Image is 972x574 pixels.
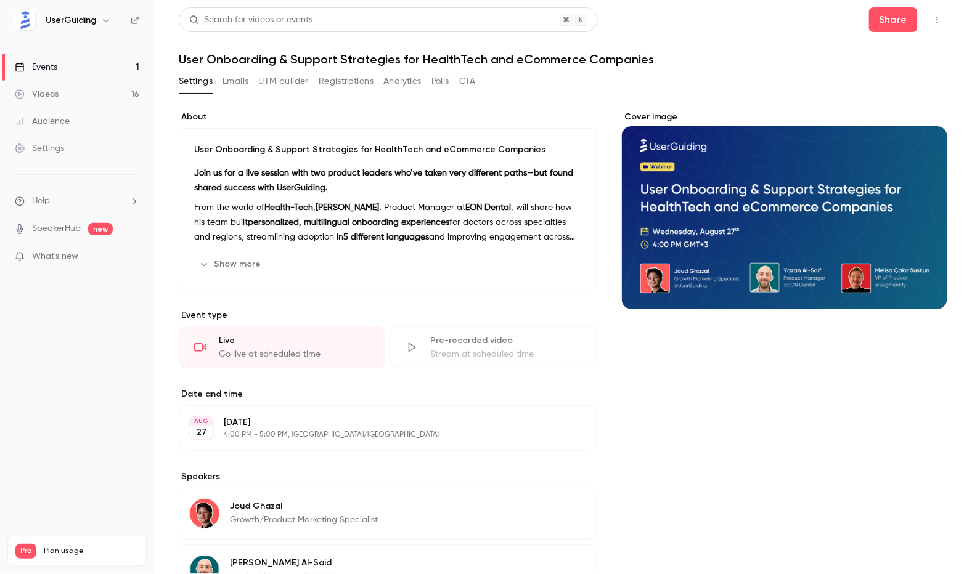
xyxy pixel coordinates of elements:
p: Event type [179,309,597,321]
button: CTA [459,71,476,91]
h6: UserGuiding [46,14,96,26]
strong: Join us for a live session with two product leaders who’ve taken very different paths—but found s... [194,169,573,192]
div: AUG [190,417,213,426]
div: Settings [15,142,64,155]
span: new [88,223,113,235]
a: SpeakerHub [32,222,81,235]
p: Joud Ghazal [230,500,378,512]
span: Help [32,195,50,208]
strong: personalized, multilingual onboarding experiences [248,218,449,227]
iframe: Noticeable Trigger [125,251,139,262]
img: UserGuiding [15,10,35,30]
label: About [179,111,597,123]
div: Search for videos or events [189,14,312,26]
strong: 5 different languages [343,233,429,241]
p: Growth/Product Marketing Specialist [230,514,378,526]
button: Show more [194,254,268,274]
strong: [PERSON_NAME] [316,203,379,212]
p: From the world of , , Product Manager at , will share how his team built for doctors across speci... [194,200,582,245]
div: Stream at scheduled time [430,348,581,360]
div: Videos [15,88,59,100]
p: [PERSON_NAME] Al-Said [230,557,355,569]
div: Audience [15,115,70,127]
label: Date and time [179,388,597,400]
img: Joud Ghazal [190,499,219,528]
p: User Onboarding & Support Strategies for HealthTech and eCommerce Companies [194,143,582,156]
div: Joud GhazalJoud GhazalGrowth/Product Marketing Specialist [179,488,597,540]
button: Registrations [319,71,374,91]
h1: User Onboarding & Support Strategies for HealthTech and eCommerce Companies [179,52,947,67]
p: 27 [197,426,206,439]
div: LiveGo live at scheduled time [179,326,385,368]
span: What's new [32,250,78,263]
strong: Health-Tech [264,203,313,212]
button: Polls [431,71,449,91]
button: Share [869,7,918,32]
div: Live [219,334,370,347]
p: 4:00 PM - 5:00 PM, [GEOGRAPHIC_DATA]/[GEOGRAPHIC_DATA] [224,430,532,440]
p: [DATE] [224,416,532,429]
label: Speakers [179,471,597,483]
section: Cover image [622,111,947,309]
div: Pre-recorded video [430,334,581,347]
div: Events [15,61,57,73]
div: Go live at scheduled time [219,348,370,360]
button: Analytics [383,71,422,91]
span: Pro [15,544,36,559]
button: Settings [179,71,213,91]
span: Plan usage [44,546,139,556]
strong: EON Dental [465,203,511,212]
button: Emails [223,71,248,91]
button: UTM builder [259,71,309,91]
li: help-dropdown-opener [15,195,139,208]
div: Pre-recorded videoStream at scheduled time [390,326,597,368]
label: Cover image [622,111,947,123]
